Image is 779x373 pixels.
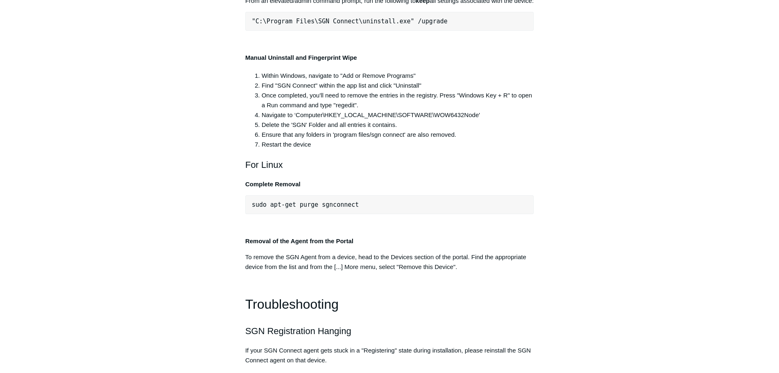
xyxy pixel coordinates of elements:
[262,71,534,81] li: Within Windows, navigate to "Add or Remove Programs"
[262,81,534,90] li: Find "SGN Connect" within the app list and click "Uninstall"
[262,120,534,130] li: Delete the 'SGN' Folder and all entries it contains.
[245,253,526,270] span: To remove the SGN Agent from a device, head to the Devices section of the portal. Find the approp...
[245,54,357,61] strong: Manual Uninstall and Fingerprint Wipe
[245,237,353,244] strong: Removal of the Agent from the Portal
[245,181,301,188] strong: Complete Removal
[245,158,534,172] h2: For Linux
[245,324,534,338] h2: SGN Registration Hanging
[262,110,534,120] li: Navigate to ‘Computer\HKEY_LOCAL_MACHINE\SOFTWARE\WOW6432Node'
[245,294,534,315] h1: Troubleshooting
[262,90,534,110] li: Once completed, you'll need to remove the entries in the registry. Press "Windows Key + R" to ope...
[262,130,534,140] li: Ensure that any folders in 'program files/sgn connect' are also removed.
[262,140,534,149] li: Restart the device
[245,195,534,214] pre: sudo apt-get purge sgnconnect
[252,18,448,25] span: "C:\Program Files\SGN Connect\uninstall.exe" /upgrade
[245,347,531,364] span: If your SGN Connect agent gets stuck in a "Registering" state during installation, please reinsta...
